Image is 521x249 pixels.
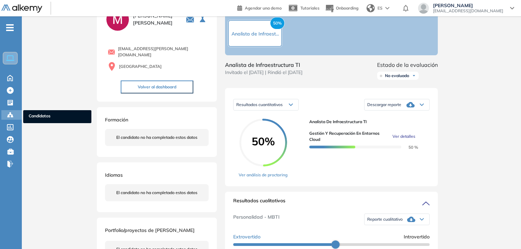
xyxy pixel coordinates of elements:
[270,17,285,29] span: 50%
[116,190,197,196] span: El candidato no ha completado estos datos
[367,4,375,12] img: world
[233,197,285,208] span: Resultados cualitativos
[232,31,279,37] span: Analista de Infraest...
[233,233,260,240] span: Extrovertido
[29,113,86,120] span: Candidatos
[300,5,319,11] span: Tutoriales
[237,3,282,12] a: Agendar una demo
[133,12,178,27] span: [PERSON_NAME] [PERSON_NAME]
[309,119,424,125] span: Analista de Infraestructura TI
[245,5,282,11] span: Agendar una demo
[400,145,418,150] span: 50 %
[116,134,197,141] span: El candidato no ha completado estos datos
[225,61,302,69] span: Analista de Infraestructura TI
[236,102,283,107] span: Resultados cuantitativos
[239,172,287,178] a: Ver análisis de proctoring
[105,7,130,32] img: PROFILE_MENU_LOGO_USER
[309,130,390,143] span: Gestión y Recuperación en Entornos Cloud
[105,117,128,123] span: Formación
[119,63,162,70] span: [GEOGRAPHIC_DATA]
[390,133,415,140] button: Ver detalles
[377,5,383,11] span: ES
[377,61,438,69] span: Estado de la evaluación
[225,69,302,76] span: Invitado el [DATE] | Rindió el [DATE]
[433,3,503,8] span: [PERSON_NAME]
[433,8,503,14] span: [EMAIL_ADDRESS][DOMAIN_NAME]
[105,227,195,233] span: Portfolio/proyectos de [PERSON_NAME]
[385,7,389,10] img: arrow
[1,4,42,13] img: Logo
[404,233,430,240] span: Introvertido
[239,136,287,147] span: 50%
[367,217,403,222] span: Reporte cualitativo
[121,80,193,93] button: Volver al dashboard
[105,172,123,178] span: Idiomas
[412,74,416,78] img: Ícono de flecha
[392,133,415,140] span: Ver detalles
[367,102,401,107] span: Descargar reporte
[385,73,409,78] span: No evaluado
[6,27,14,28] i: -
[325,1,358,16] button: Onboarding
[233,214,280,225] span: Personalidad - MBTI
[118,46,209,58] span: [EMAIL_ADDRESS][PERSON_NAME][DOMAIN_NAME]
[336,5,358,11] span: Onboarding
